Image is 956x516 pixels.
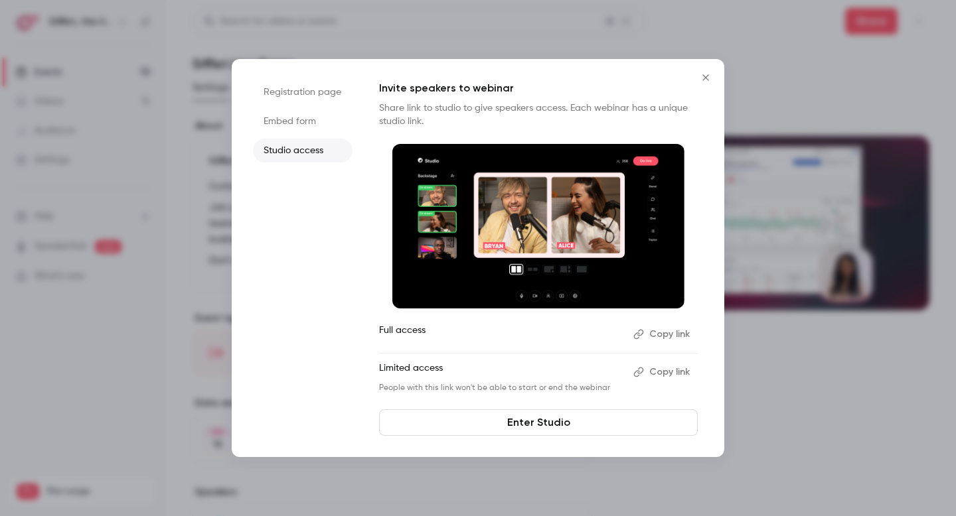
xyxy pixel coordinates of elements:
p: Limited access [379,361,623,383]
img: Invite speakers to webinar [392,144,684,308]
a: Enter Studio [379,409,698,436]
li: Embed form [253,109,353,133]
button: Copy link [628,324,698,345]
button: Copy link [628,361,698,383]
p: Share link to studio to give speakers access. Each webinar has a unique studio link. [379,101,698,128]
li: Registration page [253,80,353,104]
li: Studio access [253,139,353,162]
p: People with this link won't be able to start or end the webinar [379,383,623,393]
button: Close [692,64,719,91]
p: Invite speakers to webinar [379,80,698,96]
p: Full access [379,324,623,345]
